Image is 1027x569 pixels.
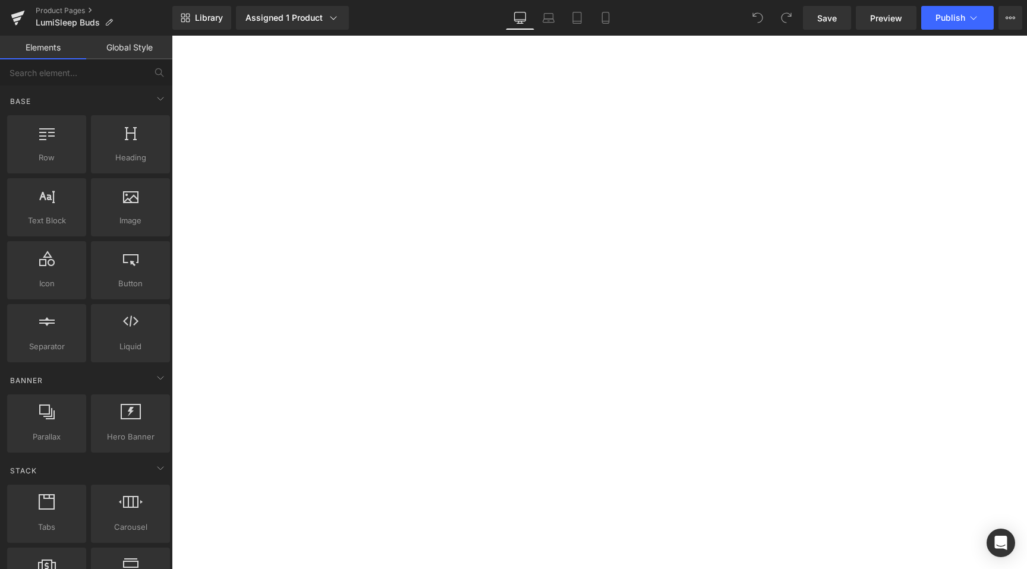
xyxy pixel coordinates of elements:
span: Banner [9,375,44,386]
span: Icon [11,277,83,290]
a: Laptop [534,6,563,30]
span: Preview [870,12,902,24]
span: Tabs [11,521,83,533]
div: Assigned 1 Product [245,12,339,24]
button: Undo [746,6,770,30]
span: Button [94,277,166,290]
a: Mobile [591,6,620,30]
div: Open Intercom Messenger [987,529,1015,557]
span: Carousel [94,521,166,533]
a: Desktop [506,6,534,30]
button: Publish [921,6,994,30]
a: New Library [172,6,231,30]
a: Global Style [86,36,172,59]
span: Heading [94,151,166,164]
span: Row [11,151,83,164]
span: LumiSleep Buds [36,18,100,27]
button: More [998,6,1022,30]
span: Publish [935,13,965,23]
span: Save [817,12,837,24]
a: Tablet [563,6,591,30]
span: Liquid [94,340,166,353]
button: Redo [774,6,798,30]
span: Hero Banner [94,431,166,443]
span: Base [9,96,32,107]
span: Library [195,12,223,23]
a: Preview [856,6,916,30]
a: Product Pages [36,6,172,15]
span: Parallax [11,431,83,443]
span: Image [94,214,166,227]
span: Stack [9,465,38,476]
span: Separator [11,340,83,353]
span: Text Block [11,214,83,227]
